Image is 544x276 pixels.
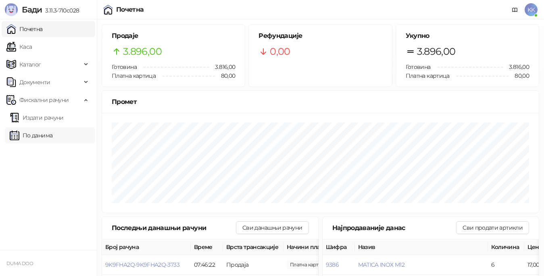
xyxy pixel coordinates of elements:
[116,6,144,13] div: Почетна
[19,74,50,90] span: Документи
[112,72,156,79] span: Платна картица
[258,31,382,41] h5: Рефундације
[223,239,283,255] th: Врста трансакције
[19,92,69,108] span: Фискални рачуни
[5,3,18,16] img: Logo
[509,3,521,16] a: Документација
[112,31,235,41] h5: Продаје
[358,261,404,268] button: MATICA INOX M12
[417,44,456,59] span: 3.896,00
[406,31,529,41] h5: Укупно
[102,239,191,255] th: Број рачуна
[236,221,308,234] button: Сви данашњи рачуни
[191,239,223,255] th: Време
[191,255,223,275] td: 07:46:22
[6,261,33,266] small: DUMA DOO
[503,62,529,71] span: 3.816,00
[270,44,290,59] span: 0,00
[112,223,236,233] div: Последњи данашњи рачуни
[406,63,431,71] span: Готовина
[123,44,162,59] span: 3.896,00
[332,223,456,233] div: Најпродаваније данас
[10,110,64,126] a: Издати рачуни
[209,62,235,71] span: 3.816,00
[42,7,79,14] span: 3.11.3-710c028
[456,221,529,234] button: Сви продати артикли
[488,255,524,275] td: 6
[406,72,450,79] span: Платна картица
[355,239,488,255] th: Назив
[509,71,529,80] span: 80,00
[223,255,283,275] td: Продаја
[10,127,52,143] a: По данима
[287,260,330,269] span: 80,00
[525,3,538,16] span: KK
[488,239,524,255] th: Количина
[6,21,43,37] a: Почетна
[22,5,42,15] span: Бади
[323,239,355,255] th: Шифра
[112,63,137,71] span: Готовина
[105,261,179,268] button: 9K9FHA2Q-9K9FHA2Q-3733
[215,71,236,80] span: 80,00
[6,39,32,55] a: Каса
[326,261,339,268] button: 9386
[283,239,364,255] th: Начини плаћања
[112,97,529,107] div: Промет
[19,56,41,73] span: Каталог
